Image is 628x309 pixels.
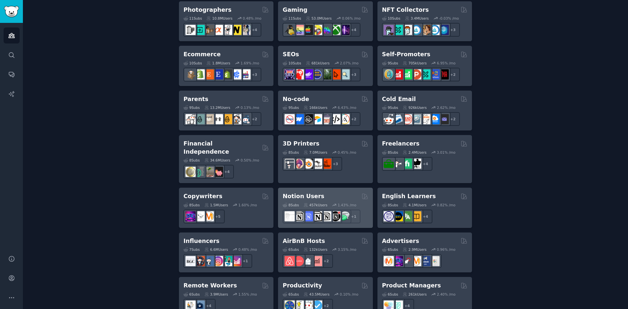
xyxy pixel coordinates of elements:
img: daddit [185,114,196,124]
div: 3.15 % /mo [338,247,357,252]
div: + 2 [319,254,333,268]
div: 926k Users [403,105,427,110]
img: freelance_forhire [393,159,403,169]
img: LeadGeneration [402,114,412,124]
div: + 3 [446,23,460,37]
img: EmailOutreach [439,114,449,124]
div: + 2 [446,68,460,81]
h2: Advertisers [382,237,419,245]
div: 1.8M Users [206,61,230,65]
img: notioncreations [294,211,304,221]
img: Instagram [204,256,214,266]
h2: Photographers [183,6,232,14]
div: 0.82 % /mo [437,203,456,207]
img: airbnb_hosts [285,256,295,266]
img: AirBnBInvesting [312,256,322,266]
img: parentsofmultiples [231,114,241,124]
img: content_marketing [204,211,214,221]
img: FinancialPlanning [195,167,205,177]
img: SEO [393,256,403,266]
div: + 4 [419,210,432,223]
div: 0.10 % /mo [340,292,358,297]
div: 6 Sub s [382,292,398,297]
img: seogrowth [303,69,313,79]
img: Adalo [340,114,350,124]
img: socialmedia [195,256,205,266]
img: Fiverr [402,159,412,169]
img: Airtable [312,114,322,124]
img: TestMyApp [439,69,449,79]
img: Local_SEO [321,69,331,79]
div: + 2 [446,112,460,126]
img: EtsySellers [213,69,223,79]
img: Etsy [204,69,214,79]
img: nocode [285,114,295,124]
div: 8 Sub s [382,203,398,207]
img: NoCodeMovement [330,114,340,124]
img: AnalogCommunity [204,25,214,35]
div: 10.8M Users [206,16,232,21]
img: AirBnBHosts [294,256,304,266]
img: linux_gaming [285,25,295,35]
h2: Cold Email [382,95,416,103]
div: 13.2M Users [204,105,230,110]
img: gamers [321,25,331,35]
div: 9 Sub s [382,105,398,110]
div: 132k Users [304,247,327,252]
img: GummySearch logo [4,6,19,17]
div: 1.60 % /mo [238,203,257,207]
div: + 1 [238,254,252,268]
div: + 4 [220,165,234,179]
div: 166k Users [304,105,327,110]
img: 3Dmodeling [294,159,304,169]
div: + 2 [248,112,261,126]
img: NoCodeSaaS [303,114,313,124]
div: 6 Sub s [382,247,398,252]
img: language_exchange [402,211,412,221]
h2: Ecommerce [183,50,221,59]
img: marketing [384,256,394,266]
div: 7 Sub s [183,247,200,252]
img: influencermarketing [222,256,232,266]
img: reviewmyshopify [222,69,232,79]
img: Parents [240,114,251,124]
div: 9 Sub s [382,61,398,65]
div: 6 Sub s [283,292,299,297]
img: analog [185,25,196,35]
img: NFTMarketplace [393,25,403,35]
img: coldemail [411,114,421,124]
img: SonyAlpha [213,25,223,35]
h2: Financial Independence [183,140,260,156]
div: 9 Sub s [183,105,200,110]
h2: Productivity [283,282,322,290]
img: FreeNotionTemplates [303,211,313,221]
div: 457k Users [304,203,327,207]
div: 2.40 % /mo [437,292,456,297]
h2: Remote Workers [183,282,237,290]
h2: NFT Collectors [382,6,429,14]
img: ender3 [312,159,322,169]
img: b2b_sales [420,114,430,124]
img: selfpromotion [402,69,412,79]
img: Nikon [231,25,241,35]
img: DigitalItems [439,25,449,35]
img: shopify [195,69,205,79]
h2: Self-Promoters [382,50,430,59]
img: ecommercemarketing [231,69,241,79]
img: FixMyPrint [321,159,331,169]
div: 1.69 % /mo [241,61,259,65]
div: 8 Sub s [283,203,299,207]
img: KeepWriting [195,211,205,221]
div: 53.0M Users [306,16,332,21]
img: UKPersonalFinance [185,167,196,177]
img: languagelearning [384,211,394,221]
img: webflow [294,114,304,124]
div: + 3 [328,157,342,171]
div: 0.48 % /mo [243,16,261,21]
div: 0.96 % /mo [437,247,456,252]
img: streetphotography [195,25,205,35]
img: Emailmarketing [393,114,403,124]
div: 0.06 % /mo [342,16,361,21]
img: SEO_cases [312,69,322,79]
h2: Parents [183,95,208,103]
